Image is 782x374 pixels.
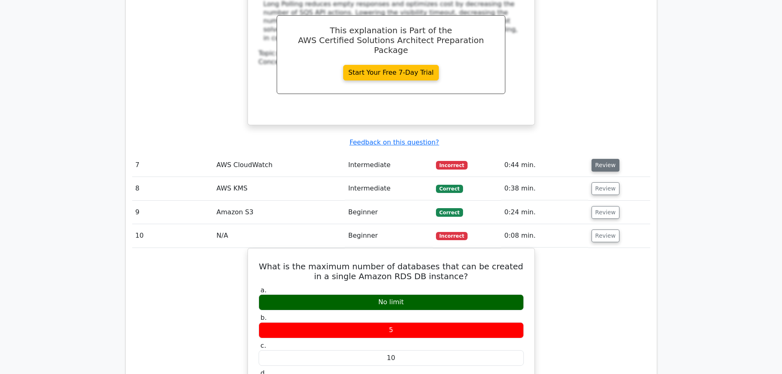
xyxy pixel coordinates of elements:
[345,154,433,177] td: Intermediate
[259,49,524,58] div: Topic:
[501,201,588,224] td: 0:24 min.
[501,177,588,200] td: 0:38 min.
[259,322,524,338] div: 5
[345,177,433,200] td: Intermediate
[501,224,588,248] td: 0:08 min.
[501,154,588,177] td: 0:44 min.
[345,224,433,248] td: Beginner
[345,201,433,224] td: Beginner
[592,159,619,172] button: Review
[132,177,213,200] td: 8
[436,185,463,193] span: Correct
[213,201,345,224] td: Amazon S3
[132,154,213,177] td: 7
[436,161,468,169] span: Incorrect
[213,224,345,248] td: N/A
[261,286,267,294] span: a.
[592,182,619,195] button: Review
[259,350,524,366] div: 10
[261,342,266,349] span: c.
[592,206,619,219] button: Review
[259,58,524,67] div: Concept:
[213,177,345,200] td: AWS KMS
[258,262,525,281] h5: What is the maximum number of databases that can be created in a single Amazon RDS DB instance?
[261,314,267,321] span: b.
[343,65,439,80] a: Start Your Free 7-Day Trial
[132,224,213,248] td: 10
[436,208,463,216] span: Correct
[213,154,345,177] td: AWS CloudWatch
[259,294,524,310] div: No limit
[349,138,439,146] a: Feedback on this question?
[132,201,213,224] td: 9
[436,232,468,240] span: Incorrect
[592,229,619,242] button: Review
